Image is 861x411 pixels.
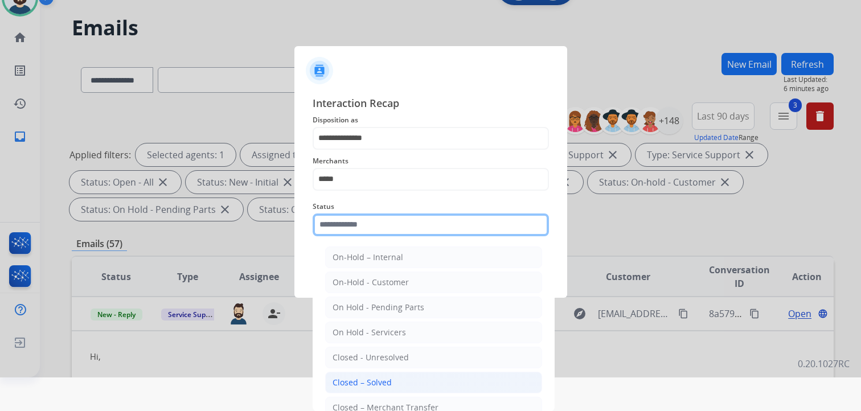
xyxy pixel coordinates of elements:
div: Closed – Solved [333,377,392,388]
span: Status [313,200,549,213]
div: Closed - Unresolved [333,352,409,363]
div: On-Hold - Customer [333,277,409,288]
img: contactIcon [306,57,333,84]
span: Interaction Recap [313,95,549,113]
span: Merchants [313,154,549,168]
span: Disposition as [313,113,549,127]
p: 0.20.1027RC [798,357,850,371]
div: On Hold - Pending Parts [333,302,424,313]
div: On-Hold – Internal [333,252,403,263]
div: On Hold - Servicers [333,327,406,338]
